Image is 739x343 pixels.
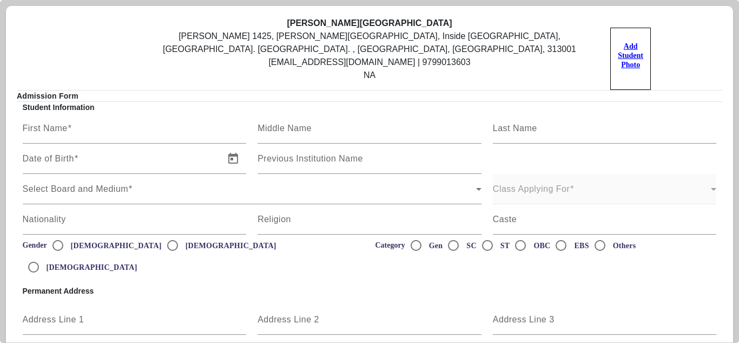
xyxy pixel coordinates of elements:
input: Address Line 2 [258,318,481,331]
input: Previous Institution Name [258,157,481,170]
label: [DEMOGRAPHIC_DATA] [44,263,137,272]
label: [DEMOGRAPHIC_DATA] [183,241,276,250]
button: Open calendar [220,146,246,172]
mat-label: Nationality [23,215,66,224]
label: Gen [427,241,443,250]
label: [DEMOGRAPHIC_DATA] [69,241,162,250]
b: [PERSON_NAME][GEOGRAPHIC_DATA] [287,18,452,28]
mat-label: First Name [23,124,68,133]
div: [PERSON_NAME] 1425, [PERSON_NAME][GEOGRAPHIC_DATA], Inside [GEOGRAPHIC_DATA], [GEOGRAPHIC_DATA]. ... [140,30,599,56]
input: Caste [493,217,717,230]
div: NA [140,69,599,82]
label: Others [611,241,636,250]
mat-label: Address Line 1 [23,315,84,324]
mat-label: Class Applying For [493,184,570,193]
label: EBS [572,241,589,250]
b: Student Information [23,103,95,112]
label: OBC [531,241,550,250]
mat-label: Select Board and Medium [23,184,129,193]
mat-label: Middle Name [258,124,312,133]
label: SC [464,241,476,250]
b: Permanent Address [23,287,94,295]
mat-label: Last Name [493,124,537,133]
label: Gender [23,241,47,250]
mat-label: Previous Institution Name [258,154,363,163]
mat-label: Address Line 2 [258,315,319,324]
label: ST [498,241,510,250]
input: Last Name [493,126,717,139]
input: Address Line 1 [23,318,247,331]
input: Date of Birth [23,157,219,170]
mat-label: Religion [258,215,291,224]
label: Category [375,241,405,250]
u: Add Student Photo [618,42,643,69]
input: Address Line 3 [493,318,717,331]
input: Religion [258,217,481,230]
mat-label: Date of Birth [23,154,74,163]
div: [EMAIL_ADDRESS][DOMAIN_NAME] | 9799013603 [140,56,599,69]
mat-label: Address Line 3 [493,315,555,324]
input: Middle Name [258,126,481,139]
span: Select Board and Medium [23,187,476,200]
input: Nationality [23,217,247,230]
input: First Name* [23,126,247,139]
b: Admission Form [17,92,78,100]
mat-label: Caste [493,215,517,224]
